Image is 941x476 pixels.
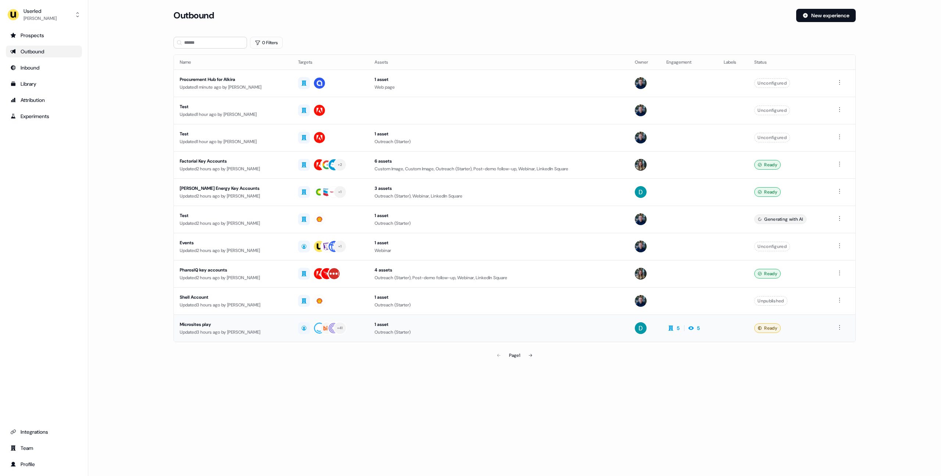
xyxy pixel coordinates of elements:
[6,442,82,454] a: Go to team
[375,301,623,309] div: Outreach (Starter)
[250,37,283,49] button: 0 Filters
[180,103,286,110] div: Test
[10,444,78,452] div: Team
[375,76,623,83] div: 1 asset
[180,274,286,281] div: Updated 2 hours ago by [PERSON_NAME]
[6,458,82,470] a: Go to profile
[180,247,286,254] div: Updated 2 hours ago by [PERSON_NAME]
[10,428,78,436] div: Integrations
[635,322,647,334] img: David
[173,10,214,21] h3: Outbound
[635,268,647,280] img: Charlotte
[375,239,623,246] div: 1 asset
[24,15,57,22] div: [PERSON_NAME]
[375,138,623,145] div: Outreach (Starter)
[796,9,856,22] button: New experience
[6,46,82,57] a: Go to outbound experience
[764,216,803,223] span: Generating with AI
[758,107,787,114] span: Unconfigured
[180,84,286,91] div: Updated 1 minute ago by [PERSON_NAME]
[338,161,342,168] div: + 2
[180,294,286,301] div: Shell Account
[635,295,647,307] img: James
[635,77,647,89] img: James
[180,266,286,274] div: PharosIQ key accounts
[635,186,647,198] img: David
[375,130,623,138] div: 1 asset
[174,55,292,70] th: Name
[180,301,286,309] div: Updated 3 hours ago by [PERSON_NAME]
[758,134,787,141] span: Unconfigured
[375,274,623,281] div: Outreach (Starter), Post-demo follow-up, Webinar, LinkedIn Square
[375,266,623,274] div: 4 assets
[758,297,784,305] span: Unpublished
[748,55,829,70] th: Status
[180,220,286,227] div: Updated 2 hours ago by [PERSON_NAME]
[375,328,623,336] div: Outreach (Starter)
[6,78,82,90] a: Go to templates
[10,48,78,55] div: Outbound
[375,321,623,328] div: 1 asset
[375,220,623,227] div: Outreach (Starter)
[10,113,78,120] div: Experiments
[180,328,286,336] div: Updated 3 hours ago by [PERSON_NAME]
[6,6,82,24] button: Userled[PERSON_NAME]
[764,161,777,168] span: Ready
[375,247,623,254] div: Webinar
[180,157,286,165] div: Factorial Key Accounts
[6,110,82,122] a: Go to experiments
[337,325,343,331] div: + 41
[635,104,647,116] img: James
[180,111,286,118] div: Updated 1 hour ago by [PERSON_NAME]
[10,32,78,39] div: Prospects
[629,55,661,70] th: Owner
[180,185,286,192] div: [PERSON_NAME] Energy Key Accounts
[661,55,718,70] th: Engagement
[375,84,623,91] div: Web page
[697,324,700,332] div: 5
[180,239,286,246] div: Events
[10,80,78,88] div: Library
[180,165,286,173] div: Updated 2 hours ago by [PERSON_NAME]
[375,165,623,173] div: Custom Image, Custom Image, Outreach (Starter), Post-demo follow-up, Webinar, LinkedIn Square
[375,185,623,192] div: 3 assets
[180,192,286,200] div: Updated 2 hours ago by [PERSON_NAME]
[677,324,680,332] div: 5
[375,192,623,200] div: Outreach (Starter), Webinar, LinkedIn Square
[6,426,82,438] a: Go to integrations
[375,294,623,301] div: 1 asset
[180,130,286,138] div: Test
[10,96,78,104] div: Attribution
[375,212,623,219] div: 1 asset
[180,76,286,83] div: Procurement Hub for Alkira
[635,213,647,225] img: James
[509,352,520,359] div: Page 1
[24,7,57,15] div: Userled
[10,64,78,71] div: Inbound
[292,55,369,70] th: Targets
[6,94,82,106] a: Go to attribution
[10,461,78,468] div: Profile
[764,324,777,332] span: Ready
[180,138,286,145] div: Updated 1 hour ago by [PERSON_NAME]
[764,270,777,277] span: Ready
[6,29,82,41] a: Go to prospects
[375,157,623,165] div: 6 assets
[338,243,342,250] div: + 1
[764,188,777,196] span: Ready
[369,55,629,70] th: Assets
[180,321,286,328] div: Microsites play
[635,159,647,171] img: Charlotte
[635,132,647,143] img: James
[635,241,647,252] img: James
[338,189,342,195] div: + 1
[6,62,82,74] a: Go to Inbound
[180,212,286,219] div: Test
[718,55,749,70] th: Labels
[758,243,787,250] span: Unconfigured
[758,79,787,87] span: Unconfigured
